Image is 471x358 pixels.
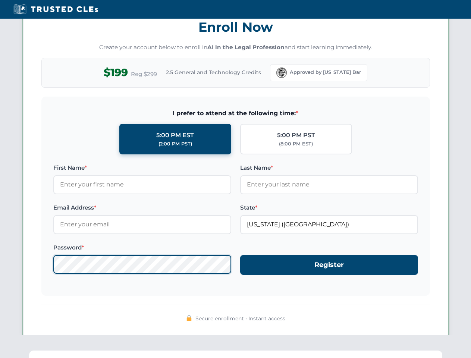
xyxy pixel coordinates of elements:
[53,203,231,212] label: Email Address
[158,140,192,148] div: (2:00 PM PST)
[11,4,100,15] img: Trusted CLEs
[156,131,194,140] div: 5:00 PM EST
[104,64,128,81] span: $199
[53,163,231,172] label: First Name
[240,203,418,212] label: State
[279,140,313,148] div: (8:00 PM EST)
[277,131,315,140] div: 5:00 PM PST
[41,43,430,52] p: Create your account below to enroll in and start learning immediately.
[195,314,285,323] span: Secure enrollment • Instant access
[240,163,418,172] label: Last Name
[240,215,418,234] input: Florida (FL)
[290,69,361,76] span: Approved by [US_STATE] Bar
[53,215,231,234] input: Enter your email
[276,67,287,78] img: Florida Bar
[53,175,231,194] input: Enter your first name
[131,70,157,79] span: Reg $299
[53,243,231,252] label: Password
[166,68,261,76] span: 2.5 General and Technology Credits
[240,175,418,194] input: Enter your last name
[41,15,430,39] h3: Enroll Now
[207,44,285,51] strong: AI in the Legal Profession
[53,109,418,118] span: I prefer to attend at the following time:
[186,315,192,321] img: 🔒
[240,255,418,275] button: Register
